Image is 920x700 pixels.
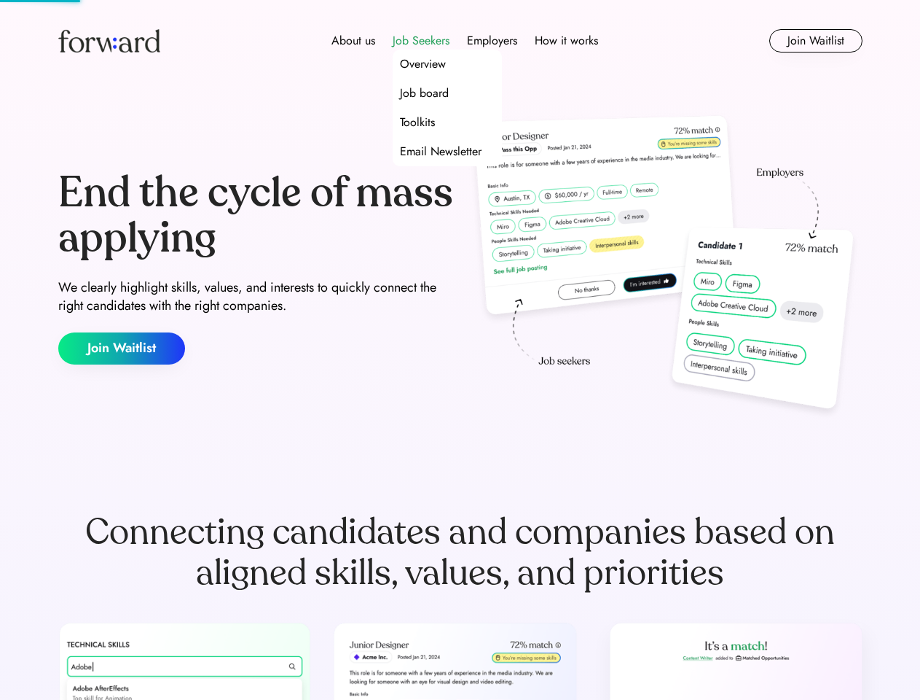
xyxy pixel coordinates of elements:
[769,29,862,52] button: Join Waitlist
[331,32,375,50] div: About us
[58,279,455,315] div: We clearly highlight skills, values, and interests to quickly connect the right candidates with t...
[400,55,446,73] div: Overview
[400,143,481,160] div: Email Newsletter
[393,32,449,50] div: Job Seekers
[535,32,598,50] div: How it works
[400,114,435,131] div: Toolkits
[466,111,862,424] img: hero-image.png
[400,85,449,102] div: Job board
[58,29,160,52] img: Forward logo
[58,171,455,260] div: End the cycle of mass applying
[467,32,517,50] div: Employers
[58,332,185,365] button: Join Waitlist
[58,512,862,594] div: Connecting candidates and companies based on aligned skills, values, and priorities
